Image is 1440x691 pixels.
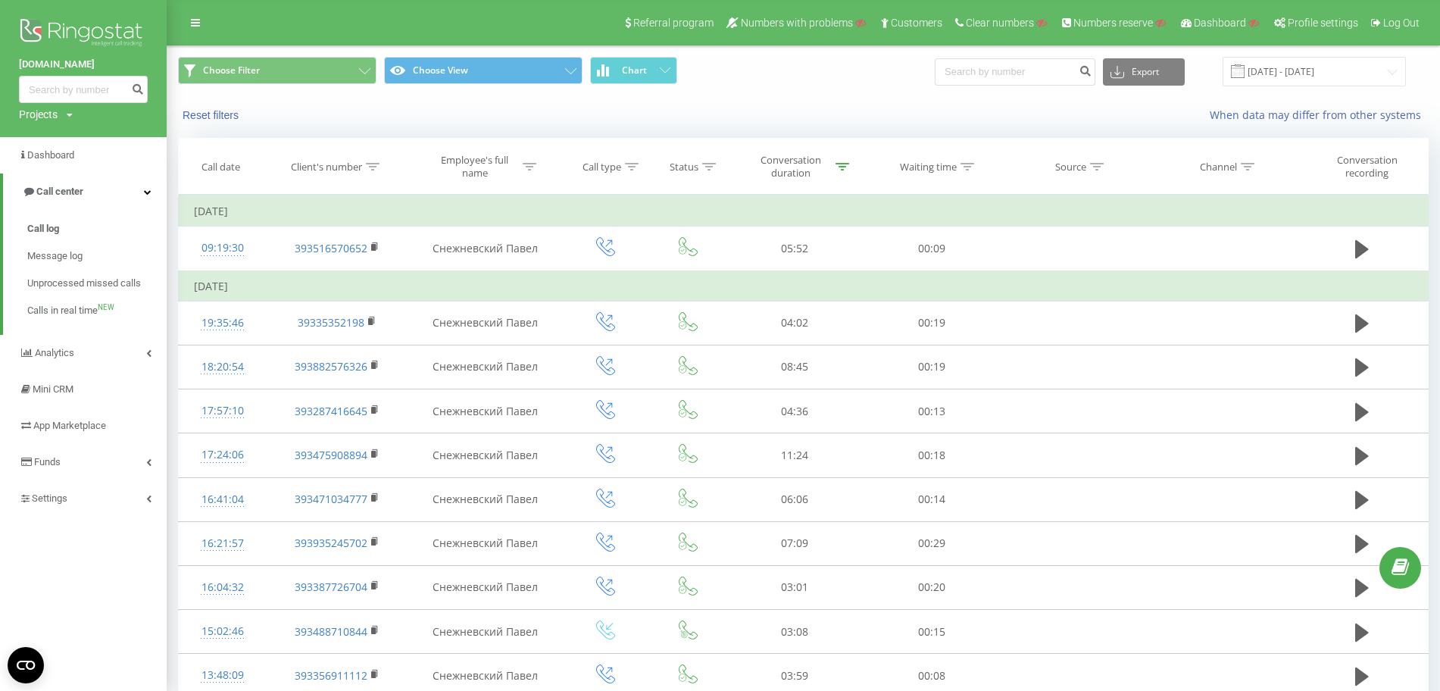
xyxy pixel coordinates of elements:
span: Log Out [1383,17,1420,29]
div: 16:41:04 [194,485,251,514]
button: Export [1103,58,1185,86]
a: When data may differ from other systems [1210,108,1429,122]
span: Numbers reserve [1073,17,1153,29]
span: Clear numbers [966,17,1034,29]
div: 19:35:46 [194,308,251,338]
span: Customers [891,17,942,29]
button: Choose View [384,57,583,84]
a: 393882576326 [295,359,367,374]
span: Choose Filter [203,64,260,77]
div: Employee's full name [430,154,519,180]
img: Ringostat logo [19,15,148,53]
span: Funds [34,456,61,467]
button: Chart [590,57,677,84]
td: 11:24 [726,433,864,477]
td: Снежневский Павел [408,227,562,271]
td: 00:14 [864,477,1001,521]
input: Search by number [19,76,148,103]
a: 39335352198 [298,315,364,330]
a: Message log [27,242,167,270]
td: 00:09 [864,227,1001,271]
a: 393387726704 [295,580,367,594]
span: Call log [27,221,59,236]
button: Reset filters [178,108,246,122]
a: Call log [27,215,167,242]
span: Analytics [35,347,74,358]
span: Profile settings [1288,17,1358,29]
div: 09:19:30 [194,233,251,263]
span: Calls in real time [27,303,98,318]
div: Waiting time [900,161,957,174]
button: Choose Filter [178,57,376,84]
td: Снежневский Павел [408,610,562,654]
td: Снежневский Павел [408,389,562,433]
td: 08:45 [726,345,864,389]
div: Projects [19,107,58,122]
td: 03:08 [726,610,864,654]
div: Conversation duration [751,154,832,180]
td: 05:52 [726,227,864,271]
span: Message log [27,249,83,264]
span: Dashboard [27,149,74,161]
button: Open CMP widget [8,647,44,683]
div: 17:24:06 [194,440,251,470]
td: 04:36 [726,389,864,433]
td: Снежневский Павел [408,521,562,565]
span: Referral program [633,17,714,29]
a: 393471034777 [295,492,367,506]
td: 06:06 [726,477,864,521]
div: Source [1055,161,1086,174]
a: 393475908894 [295,448,367,462]
td: Снежневский Павел [408,565,562,609]
td: 00:20 [864,565,1001,609]
a: 393488710844 [295,624,367,639]
td: 00:19 [864,301,1001,345]
span: Settings [32,492,67,504]
td: Снежневский Павел [408,301,562,345]
span: Unprocessed missed calls [27,276,141,291]
a: [DOMAIN_NAME] [19,57,148,72]
a: 393516570652 [295,241,367,255]
td: 00:13 [864,389,1001,433]
input: Search by number [935,58,1095,86]
div: Client's number [291,161,362,174]
a: Unprocessed missed calls [27,270,167,297]
a: 393935245702 [295,536,367,550]
div: 17:57:10 [194,396,251,426]
div: 16:04:32 [194,573,251,602]
td: 03:01 [726,565,864,609]
div: 13:48:09 [194,661,251,690]
div: 16:21:57 [194,529,251,558]
div: Conversation recording [1318,154,1417,180]
td: Снежневский Павел [408,345,562,389]
span: Numbers with problems [741,17,853,29]
td: 00:15 [864,610,1001,654]
div: 15:02:46 [194,617,251,646]
span: Dashboard [1194,17,1246,29]
td: 00:19 [864,345,1001,389]
a: 393287416645 [295,404,367,418]
td: [DATE] [179,271,1429,302]
a: 393356911112 [295,668,367,683]
div: Channel [1200,161,1237,174]
td: 07:09 [726,521,864,565]
div: Call date [201,161,240,174]
td: Снежневский Павел [408,433,562,477]
td: Снежневский Павел [408,477,562,521]
span: Mini CRM [33,383,73,395]
td: 04:02 [726,301,864,345]
div: Call type [583,161,621,174]
a: Calls in real timeNEW [27,297,167,324]
a: Call center [3,174,167,210]
td: [DATE] [179,196,1429,227]
div: Status [670,161,698,174]
td: 00:29 [864,521,1001,565]
td: 00:18 [864,433,1001,477]
span: Call center [36,186,83,197]
div: 18:20:54 [194,352,251,382]
span: App Marketplace [33,420,106,431]
span: Chart [622,65,647,76]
